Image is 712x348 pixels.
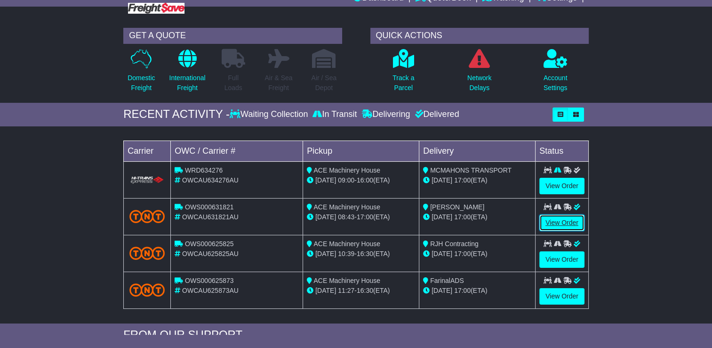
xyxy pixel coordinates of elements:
div: (ETA) [423,175,531,185]
a: View Order [539,288,584,305]
span: ACE Machinery House [313,277,380,284]
span: 17:00 [454,287,471,294]
td: Carrier [124,141,171,161]
div: QUICK ACTIONS [370,28,589,44]
span: 17:00 [357,213,373,221]
span: 09:00 [338,176,354,184]
span: OWCAU631821AU [182,213,239,221]
span: 16:30 [357,287,373,294]
div: (ETA) [423,212,531,222]
span: OWCAU625825AU [182,250,239,257]
span: OWS000625873 [185,277,234,284]
div: FROM OUR SUPPORT [123,328,589,342]
div: RECENT ACTIVITY - [123,108,230,121]
a: NetworkDelays [467,49,492,98]
span: [DATE] [432,250,452,257]
span: ACE Machinery House [313,240,380,248]
span: [DATE] [432,176,452,184]
span: [DATE] [315,250,336,257]
span: OWS000631821 [185,203,234,211]
img: TNT_Domestic.png [129,247,165,259]
span: 08:43 [338,213,354,221]
img: HiTrans.png [129,176,165,185]
td: Pickup [303,141,419,161]
span: [DATE] [315,287,336,294]
div: (ETA) [423,286,531,296]
p: Network Delays [467,73,491,93]
a: Track aParcel [392,49,415,98]
span: [DATE] [315,176,336,184]
span: 17:00 [454,176,471,184]
div: GET A QUOTE [123,28,342,44]
span: RJH Contracting [430,240,479,248]
span: [PERSON_NAME] [430,203,484,211]
span: 17:00 [454,250,471,257]
div: - (ETA) [307,175,415,185]
span: ACE Machinery House [313,166,380,174]
span: 17:00 [454,213,471,221]
span: WRD634276 [185,166,223,174]
td: Delivery [419,141,536,161]
p: International Freight [169,73,205,93]
img: Freight Save [128,3,184,14]
p: Air & Sea Freight [264,73,292,93]
a: DomesticFreight [127,49,155,98]
span: [DATE] [432,213,452,221]
a: View Order [539,215,584,231]
span: MCMAHONS TRANSPORT [430,166,512,174]
span: ACE Machinery House [313,203,380,211]
p: Full Loads [222,73,245,93]
td: OWC / Carrier # [171,141,303,161]
a: AccountSettings [543,49,568,98]
p: Account Settings [544,73,568,93]
div: Delivered [412,109,459,120]
div: Waiting Collection [230,109,310,120]
span: 11:27 [338,287,354,294]
a: View Order [539,178,584,194]
div: Delivering [359,109,412,120]
span: 16:30 [357,250,373,257]
div: In Transit [310,109,359,120]
p: Track a Parcel [392,73,414,93]
div: - (ETA) [307,212,415,222]
span: FarinalADS [430,277,464,284]
span: OWS000625825 [185,240,234,248]
a: InternationalFreight [168,49,206,98]
a: View Order [539,251,584,268]
span: OWCAU625873AU [182,287,239,294]
span: 10:39 [338,250,354,257]
span: 16:00 [357,176,373,184]
p: Air / Sea Depot [311,73,336,93]
img: TNT_Domestic.png [129,283,165,296]
p: Domestic Freight [128,73,155,93]
span: OWCAU634276AU [182,176,239,184]
span: [DATE] [315,213,336,221]
div: (ETA) [423,249,531,259]
div: - (ETA) [307,286,415,296]
img: TNT_Domestic.png [129,210,165,223]
td: Status [536,141,589,161]
span: [DATE] [432,287,452,294]
div: - (ETA) [307,249,415,259]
